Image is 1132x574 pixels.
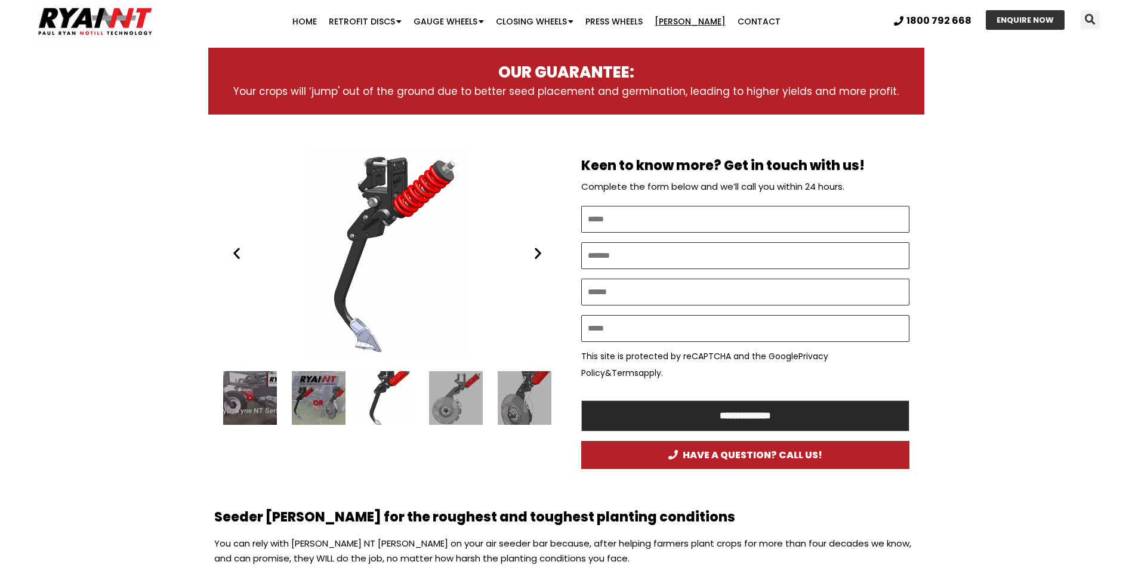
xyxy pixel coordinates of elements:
[612,367,639,379] a: Terms
[223,371,277,425] div: 1 / 16
[906,16,971,26] span: 1800 792 668
[579,10,649,33] a: Press Wheels
[1081,10,1100,29] div: Search
[732,10,786,33] a: Contact
[292,371,346,425] div: 2 / 16
[894,16,971,26] a: 1800 792 668
[323,10,408,33] a: Retrofit Discs
[223,150,551,356] div: The Ryan Tyne Paul Ryan Ryan NT (RFM NT)
[429,371,483,425] div: 4 / 16
[986,10,1065,30] a: ENQUIRE NOW
[286,10,323,33] a: Home
[232,63,900,83] h3: OUR GUARANTEE:
[581,441,909,469] a: HAVE A QUESTION? CALL US!
[668,450,822,460] span: HAVE A QUESTION? CALL US!
[490,10,579,33] a: Closing Wheels
[223,371,551,425] div: Slides Slides
[581,178,909,195] p: Complete the form below and we’ll call you within 24 hours.
[229,246,244,261] div: Previous slide
[220,10,853,33] nav: Menu
[223,150,551,356] div: Slides
[530,246,545,261] div: Next slide
[997,16,1054,24] span: ENQUIRE NOW
[360,371,414,425] div: 3 / 16
[36,3,155,40] img: Ryan NT logo
[649,10,732,33] a: [PERSON_NAME]
[581,348,909,381] p: This site is protected by reCAPTCHA and the Google & apply.
[498,371,551,425] div: 5 / 16
[581,159,909,172] h2: Keen to know more? Get in touch with us!
[214,511,918,524] h2: Seeder [PERSON_NAME] for the roughest and toughest planting conditions
[408,10,490,33] a: Gauge Wheels
[360,371,414,425] div: The Ryan Tyne Paul Ryan Ryan NT (RFM NT)
[232,83,900,100] p: Your crops will ‘jump' out of the ground due to better seed placement and germination, leading to...
[223,150,551,356] div: 3 / 16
